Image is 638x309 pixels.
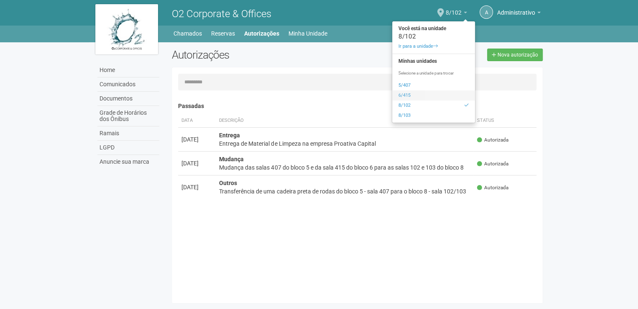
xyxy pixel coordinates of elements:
p: Selecione a unidade para trocar [392,70,475,76]
th: Data [178,114,216,128]
img: logo.jpg [95,4,158,54]
a: A [480,5,493,19]
strong: Mudança [219,156,244,162]
a: Documentos [97,92,159,106]
strong: Minhas unidades [392,56,475,66]
th: Status [474,114,536,128]
span: Autorizada [477,136,508,144]
a: 8/102 [446,10,467,17]
strong: Você está na unidade [392,23,475,33]
a: 8/102 [392,100,475,111]
a: Autorizações [244,28,279,39]
div: Entrega de Material de Limpeza na empresa Proativa Capital [219,139,470,148]
th: Descrição [216,114,474,128]
a: Nova autorização [487,49,543,61]
span: Administrativo [497,1,535,16]
a: 8/103 [392,111,475,121]
strong: Outros [219,180,237,186]
a: 6/415 [392,90,475,100]
a: Ir para a unidade [392,41,475,51]
span: O2 Corporate & Offices [172,8,271,20]
div: Mudança das salas 407 do bloco 5 e da sala 415 do bloco 6 para as salas 102 e 103 do bloco 8 [219,163,470,172]
h2: Autorizações [172,49,351,61]
a: Home [97,63,159,77]
span: 8/102 [446,1,462,16]
a: 5/407 [392,80,475,90]
div: [DATE] [181,135,212,144]
div: [DATE] [181,159,212,167]
a: Minha Unidade [288,28,327,39]
a: Reservas [211,28,235,39]
a: LGPD [97,141,159,155]
a: Anuncie sua marca [97,155,159,169]
a: Ramais [97,126,159,141]
a: Chamados [174,28,202,39]
div: 8/102 [392,33,475,39]
div: [DATE] [181,183,212,191]
span: Autorizada [477,184,508,191]
span: Nova autorização [498,52,538,58]
span: Autorizada [477,160,508,167]
a: Comunicados [97,77,159,92]
strong: Entrega [219,132,240,139]
h4: Passadas [178,103,536,109]
a: Grade de Horários dos Ônibus [97,106,159,126]
a: Administrativo [497,10,541,17]
div: Transferência de uma cadeira preta de rodas do bloco 5 - sala 407 para o bloco 8 - sala 102/103 [219,187,470,196]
